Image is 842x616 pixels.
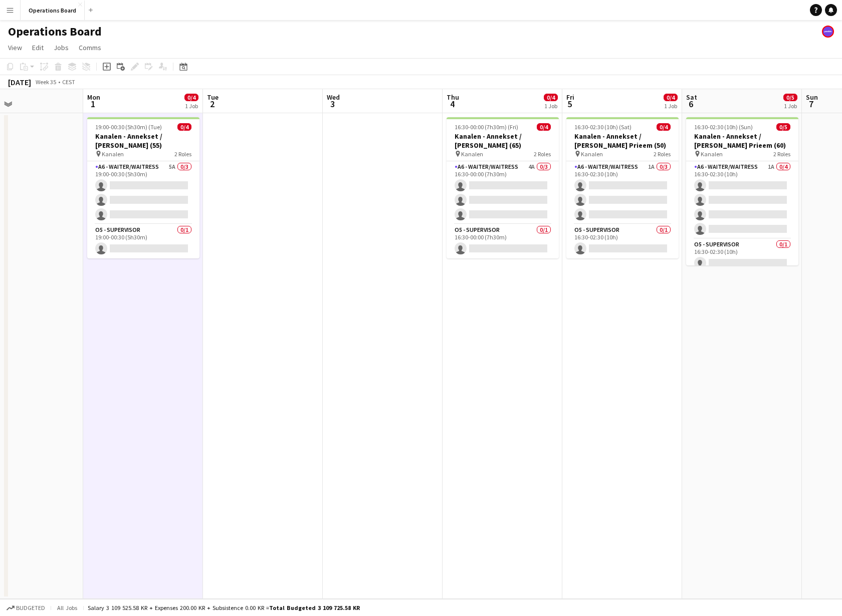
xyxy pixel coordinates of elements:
button: Budgeted [5,602,47,613]
app-card-role: A6 - WAITER/WAITRESS1A0/316:30-02:30 (10h) [566,161,679,224]
span: 5 [565,98,574,110]
div: 1 Job [784,102,797,110]
span: Fri [566,93,574,102]
span: 2 [205,98,219,110]
span: Kanalen [581,150,603,158]
div: CEST [62,78,75,86]
h3: Kanalen - Annekset / [PERSON_NAME] Prieem (60) [686,132,798,150]
div: Salary 3 109 525.58 KR + Expenses 200.00 KR + Subsistence 0.00 KR = [88,604,360,611]
span: 0/4 [184,94,198,101]
span: 2 Roles [534,150,551,158]
span: Sat [686,93,697,102]
span: 0/4 [537,123,551,131]
span: Thu [447,93,459,102]
app-job-card: 19:00-00:30 (5h30m) (Tue)0/4Kanalen - Annekset / [PERSON_NAME] (55) Kanalen2 RolesA6 - WAITER/WAI... [87,117,199,258]
span: 16:30-02:30 (10h) (Sun) [694,123,753,131]
span: All jobs [55,604,79,611]
button: Operations Board [21,1,85,20]
span: 7 [804,98,818,110]
span: 0/4 [544,94,558,101]
span: 19:00-00:30 (5h30m) (Tue) [95,123,162,131]
app-card-role: A6 - WAITER/WAITRESS4A0/316:30-00:00 (7h30m) [447,161,559,224]
app-job-card: 16:30-00:00 (7h30m) (Fri)0/4Kanalen - Annekset / [PERSON_NAME] (65) Kanalen2 RolesA6 - WAITER/WAI... [447,117,559,258]
h3: Kanalen - Annekset / [PERSON_NAME] Prieem (50) [566,132,679,150]
span: 4 [445,98,459,110]
app-card-role: O5 - SUPERVISOR0/116:30-02:30 (10h) [686,239,798,273]
span: 0/5 [783,94,797,101]
span: Jobs [54,43,69,52]
span: 0/4 [664,94,678,101]
span: 2 Roles [773,150,790,158]
app-card-role: O5 - SUPERVISOR0/116:30-00:00 (7h30m) [447,224,559,258]
app-job-card: 16:30-02:30 (10h) (Sun)0/5Kanalen - Annekset / [PERSON_NAME] Prieem (60) Kanalen2 RolesA6 - WAITE... [686,117,798,265]
span: 6 [685,98,697,110]
span: 1 [86,98,100,110]
span: 16:30-02:30 (10h) (Sat) [574,123,631,131]
span: Edit [32,43,44,52]
span: Mon [87,93,100,102]
span: 3 [325,98,340,110]
div: [DATE] [8,77,31,87]
a: Jobs [50,41,73,54]
span: Kanalen [102,150,124,158]
app-card-role: A6 - WAITER/WAITRESS5A0/319:00-00:30 (5h30m) [87,161,199,224]
span: Tue [207,93,219,102]
a: Edit [28,41,48,54]
span: Total Budgeted 3 109 725.58 KR [269,604,360,611]
app-card-role: A6 - WAITER/WAITRESS1A0/416:30-02:30 (10h) [686,161,798,239]
span: Budgeted [16,604,45,611]
span: Kanalen [461,150,483,158]
span: 0/5 [776,123,790,131]
div: 1 Job [185,102,198,110]
app-card-role: O5 - SUPERVISOR0/119:00-00:30 (5h30m) [87,224,199,258]
a: Comms [75,41,105,54]
span: Wed [327,93,340,102]
app-user-avatar: Support Team [822,26,834,38]
span: 0/4 [657,123,671,131]
h3: Kanalen - Annekset / [PERSON_NAME] (65) [447,132,559,150]
span: View [8,43,22,52]
span: Kanalen [701,150,723,158]
span: 2 Roles [174,150,191,158]
app-job-card: 16:30-02:30 (10h) (Sat)0/4Kanalen - Annekset / [PERSON_NAME] Prieem (50) Kanalen2 RolesA6 - WAITE... [566,117,679,258]
span: 2 Roles [654,150,671,158]
div: 1 Job [664,102,677,110]
span: Comms [79,43,101,52]
span: Week 35 [33,78,58,86]
a: View [4,41,26,54]
h1: Operations Board [8,24,102,39]
span: 0/4 [177,123,191,131]
app-card-role: O5 - SUPERVISOR0/116:30-02:30 (10h) [566,224,679,258]
h3: Kanalen - Annekset / [PERSON_NAME] (55) [87,132,199,150]
div: 1 Job [544,102,557,110]
span: Sun [806,93,818,102]
span: 16:30-00:00 (7h30m) (Fri) [455,123,518,131]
